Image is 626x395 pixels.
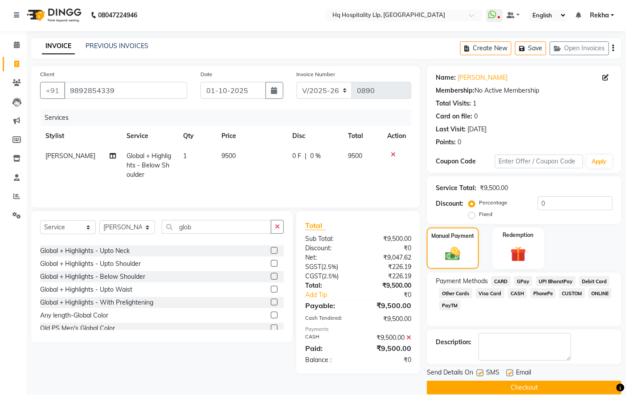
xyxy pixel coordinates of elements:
div: Old PS Men's Global Color [40,324,115,333]
div: Description: [436,338,471,347]
label: Date [200,70,213,78]
div: ( ) [299,272,358,281]
span: CASH [508,288,527,298]
span: | [305,151,307,161]
img: _cash.svg [441,245,465,263]
div: 0 [458,138,461,147]
span: PhonePe [531,288,556,298]
div: Total Visits: [436,99,471,108]
div: Any length-Global Color [40,311,108,320]
div: Name: [436,73,456,82]
span: Payment Methods [436,277,488,286]
div: Service Total: [436,183,476,193]
a: [PERSON_NAME] [458,73,507,82]
label: Invoice Number [297,70,336,78]
input: Search or Scan [162,220,271,234]
div: [DATE] [467,125,487,134]
label: Manual Payment [432,232,475,240]
button: +91 [40,82,65,99]
div: 0 [474,112,478,121]
span: Debit Card [579,276,610,286]
div: ₹226.19 [358,272,418,281]
button: Create New [460,41,511,55]
span: Other Cards [439,288,472,298]
div: ( ) [299,262,358,272]
a: Add Tip [299,290,368,300]
span: 0 F [292,151,301,161]
div: Cash Tendered: [299,314,358,324]
div: Paid: [299,343,358,354]
label: Client [40,70,54,78]
span: Send Details On [427,368,473,379]
label: Redemption [503,231,534,239]
span: 2.5% [323,263,336,270]
th: Service [121,126,178,146]
div: Coupon Code [436,157,495,166]
span: SMS [486,368,499,379]
th: Price [216,126,287,146]
div: CASH [299,333,358,342]
div: ₹9,047.62 [358,253,418,262]
div: ₹9,500.00 [358,281,418,290]
div: Global + Highlights - Upto Neck [40,246,130,256]
div: Global + Highlights - With Prelightening [40,298,153,307]
div: Last Visit: [436,125,466,134]
div: Points: [436,138,456,147]
div: ₹9,500.00 [358,314,418,324]
button: Save [515,41,546,55]
span: PayTM [439,300,461,310]
div: Services [41,110,418,126]
div: ₹9,500.00 [358,234,418,244]
div: Discount: [299,244,358,253]
span: ONLINE [589,288,612,298]
button: Apply [587,155,612,168]
span: Email [516,368,531,379]
div: Balance : [299,355,358,365]
th: Action [382,126,411,146]
div: Discount: [436,199,463,208]
div: Global + Highlights - Upto Shoulder [40,259,141,269]
span: Total [305,221,326,230]
span: [PERSON_NAME] [45,152,95,160]
span: 9500 [348,152,362,160]
img: logo [23,3,84,28]
div: ₹9,500.00 [480,183,508,193]
button: Open Invoices [550,41,609,55]
span: GPay [514,276,532,286]
span: Rekha [590,11,609,20]
div: 1 [473,99,476,108]
span: 1 [184,152,187,160]
label: Percentage [479,199,507,207]
div: ₹0 [358,244,418,253]
div: ₹0 [368,290,418,300]
span: CARD [491,276,511,286]
th: Qty [178,126,216,146]
b: 08047224946 [98,3,137,28]
span: CUSTOM [559,288,585,298]
span: 0 % [310,151,321,161]
span: Global + Highlights - Below Shoulder [127,152,171,179]
th: Stylist [40,126,121,146]
span: UPI BharatPay [536,276,576,286]
span: 9500 [221,152,236,160]
span: Visa Card [476,288,504,298]
span: SGST [305,263,321,271]
div: Global + Highlights - Below Shoulder [40,272,145,281]
div: No Active Membership [436,86,613,95]
span: 2.5% [323,273,337,280]
div: Card on file: [436,112,472,121]
input: Search by Name/Mobile/Email/Code [64,82,187,99]
label: Fixed [479,210,492,218]
div: Total: [299,281,358,290]
div: Global + Highlights - Upto Waist [40,285,132,294]
div: Net: [299,253,358,262]
div: ₹0 [358,355,418,365]
div: ₹9,500.00 [358,343,418,354]
div: ₹9,500.00 [358,333,418,342]
input: Enter Offer / Coupon Code [495,155,583,168]
div: ₹9,500.00 [358,300,418,311]
img: _gift.svg [506,244,531,264]
div: Membership: [436,86,475,95]
a: PREVIOUS INVOICES [86,42,148,50]
a: INVOICE [42,38,75,54]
